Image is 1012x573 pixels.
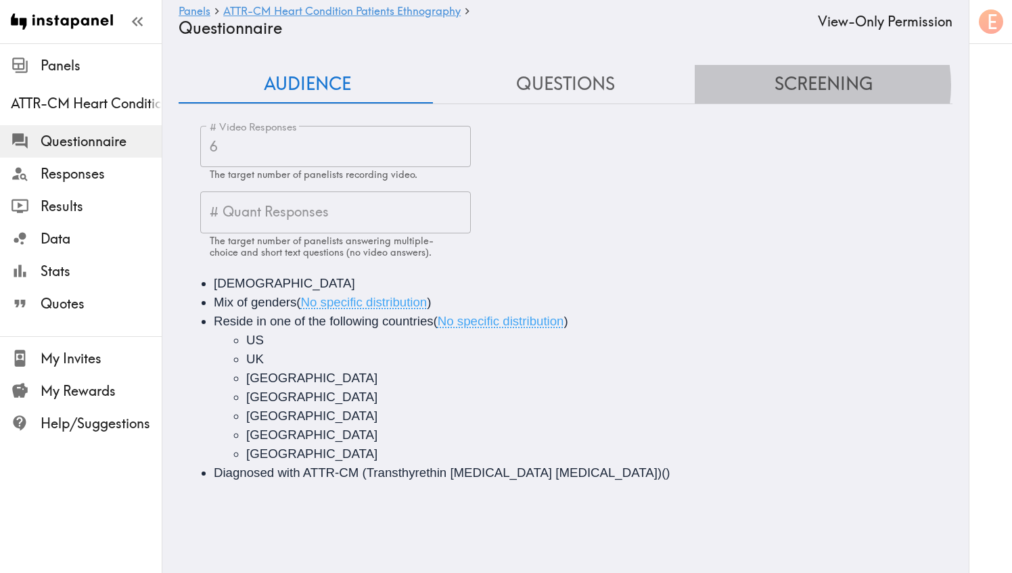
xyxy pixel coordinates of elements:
span: [GEOGRAPHIC_DATA] [246,371,377,385]
div: Audience [179,258,952,499]
span: Stats [41,262,162,281]
span: The target number of panelists answering multiple-choice and short text questions (no video answe... [210,235,434,258]
span: UK [246,352,264,366]
span: E [987,10,997,34]
span: Help/Suggestions [41,414,162,433]
span: ( [296,295,300,309]
span: My Rewards [41,382,162,400]
a: Panels [179,5,210,18]
span: My Invites [41,349,162,368]
span: Questionnaire [41,132,162,151]
h4: Questionnaire [179,18,807,38]
span: Data [41,229,162,248]
span: ) [427,295,431,309]
a: ATTR-CM Heart Condition Patients Ethnography [223,5,461,18]
span: [GEOGRAPHIC_DATA] [246,409,377,423]
span: No specific distribution [301,295,428,309]
span: [GEOGRAPHIC_DATA] [246,428,377,442]
span: ) [563,314,568,328]
button: Screening [695,65,952,104]
span: No specific distribution [438,314,564,328]
span: Panels [41,56,162,75]
span: ATTR-CM Heart Condition Patients Ethnography [11,94,162,113]
button: Audience [179,65,436,104]
span: Diagnosed with ATTR-CM (Transthyrethin [MEDICAL_DATA] [MEDICAL_DATA]) [214,465,662,480]
span: The target number of panelists recording video. [210,168,417,181]
span: Mix of genders [214,295,296,309]
label: # Video Responses [210,120,297,135]
span: Results [41,197,162,216]
span: ( [434,314,438,328]
span: Responses [41,164,162,183]
button: E [977,8,1005,35]
span: US [246,333,264,347]
div: View-Only Permission [818,12,952,31]
div: Questionnaire Audience/Questions/Screening Tab Navigation [179,65,952,104]
span: Reside in one of the following countries [214,314,434,328]
span: Quotes [41,294,162,313]
span: [GEOGRAPHIC_DATA] [246,446,377,461]
button: Questions [436,65,694,104]
span: () [662,465,670,480]
span: [GEOGRAPHIC_DATA] [246,390,377,404]
span: [DEMOGRAPHIC_DATA] [214,276,355,290]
